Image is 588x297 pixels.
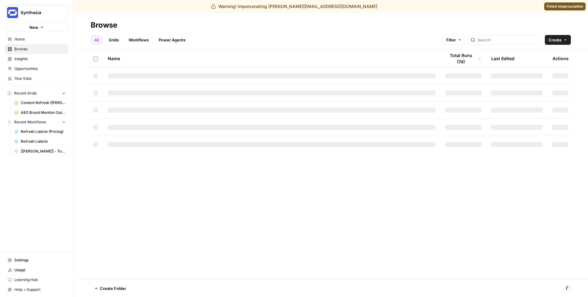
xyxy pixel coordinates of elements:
[14,37,66,42] span: Home
[21,139,66,144] span: Refresh Listicle
[5,64,68,74] a: Opportunities
[14,277,66,283] span: Learning Hub
[91,283,130,293] button: Create Folder
[125,35,153,45] a: Workflows
[14,119,46,125] span: Recent Workflows
[21,129,66,134] span: Refresh Listicle (Pricing)
[211,3,377,10] div: Warning! Impersonating [PERSON_NAME][EMAIL_ADDRESS][DOMAIN_NAME]
[14,91,36,96] span: Recent Grids
[548,37,562,43] span: Create
[11,108,68,118] a: AEO Brand Mention Outreach - [PERSON_NAME]
[7,7,18,18] img: Synthesia Logo
[21,148,66,154] span: [[PERSON_NAME]] - Tools & Features Pages Refreshe - [MAIN WORKFLOW]
[5,5,68,20] button: Workspace: Synthesia
[552,50,569,67] div: Actions
[108,50,435,67] div: Name
[21,10,58,16] span: Synthesia
[14,287,66,292] span: Help + Support
[5,74,68,83] a: Your Data
[21,100,66,106] span: Content Refresh ([PERSON_NAME])
[545,35,571,45] button: Create
[14,257,66,263] span: Settings
[100,285,126,291] span: Create Folder
[5,54,68,64] a: Insights
[544,2,586,10] a: Finish impersonation
[14,267,66,273] span: Usage
[5,285,68,295] button: Help + Support
[5,23,68,32] button: New
[11,98,68,108] a: Content Refresh ([PERSON_NAME])
[155,35,189,45] a: Power Agents
[442,35,466,45] button: Filter
[547,4,583,9] span: Finish impersonation
[5,275,68,285] a: Learning Hub
[11,137,68,146] a: Refresh Listicle
[5,89,68,98] button: Recent Grids
[14,66,66,71] span: Opportunities
[105,35,123,45] a: Grids
[91,35,103,45] a: All
[11,127,68,137] a: Refresh Listicle (Pricing)
[5,44,68,54] a: Browse
[14,56,66,62] span: Insights
[5,34,68,44] a: Home
[491,50,514,67] div: Last Edited
[477,37,540,43] input: Search
[14,76,66,81] span: Your Data
[5,265,68,275] a: Usage
[91,20,117,30] div: Browse
[21,110,66,115] span: AEO Brand Mention Outreach - [PERSON_NAME]
[29,24,38,30] span: New
[445,50,481,67] div: Total Runs (7d)
[11,146,68,156] a: [[PERSON_NAME]] - Tools & Features Pages Refreshe - [MAIN WORKFLOW]
[446,37,456,43] span: Filter
[5,255,68,265] a: Settings
[14,46,66,52] span: Browse
[5,118,68,127] button: Recent Workflows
